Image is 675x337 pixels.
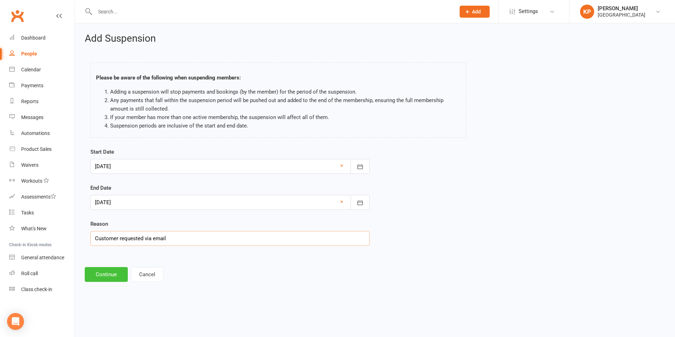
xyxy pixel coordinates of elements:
label: Start Date [90,148,114,156]
div: [PERSON_NAME] [598,5,645,12]
a: People [9,46,74,62]
button: Cancel [131,267,163,282]
li: Any payments that fall within the suspension period will be pushed out and added to the end of th... [110,96,461,113]
div: Workouts [21,178,42,184]
a: Roll call [9,266,74,282]
input: Reason [90,231,370,246]
div: Messages [21,114,43,120]
span: Settings [519,4,538,19]
div: Waivers [21,162,38,168]
a: Clubworx [8,7,26,25]
div: Dashboard [21,35,46,41]
a: Payments [9,78,74,94]
input: Search... [93,7,450,17]
div: Product Sales [21,146,52,152]
div: Automations [21,130,50,136]
div: Open Intercom Messenger [7,313,24,330]
div: Class check-in [21,286,52,292]
span: Add [472,9,481,14]
div: Assessments [21,194,56,200]
a: Workouts [9,173,74,189]
a: Assessments [9,189,74,205]
div: Calendar [21,67,41,72]
a: Class kiosk mode [9,282,74,297]
li: Adding a suspension will stop payments and bookings (by the member) for the period of the suspens... [110,88,461,96]
label: Reason [90,220,108,228]
a: Automations [9,125,74,141]
li: Suspension periods are inclusive of the start and end date. [110,122,461,130]
strong: Please be aware of the following when suspending members: [96,75,241,81]
a: Product Sales [9,141,74,157]
li: If your member has more than one active membership, the suspension will affect all of them. [110,113,461,122]
div: Tasks [21,210,34,215]
div: Roll call [21,271,38,276]
div: Reports [21,99,38,104]
a: × [340,197,343,206]
div: General attendance [21,255,64,260]
a: Tasks [9,205,74,221]
a: Calendar [9,62,74,78]
div: [GEOGRAPHIC_DATA] [598,12,645,18]
button: Add [460,6,490,18]
label: End Date [90,184,111,192]
button: Continue [85,267,128,282]
a: Dashboard [9,30,74,46]
a: × [340,161,343,170]
div: People [21,51,37,57]
a: What's New [9,221,74,237]
div: KP [580,5,594,19]
a: Messages [9,110,74,125]
div: Payments [21,83,43,88]
a: Waivers [9,157,74,173]
a: General attendance kiosk mode [9,250,74,266]
a: Reports [9,94,74,110]
h2: Add Suspension [85,33,665,44]
div: What's New [21,226,47,231]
